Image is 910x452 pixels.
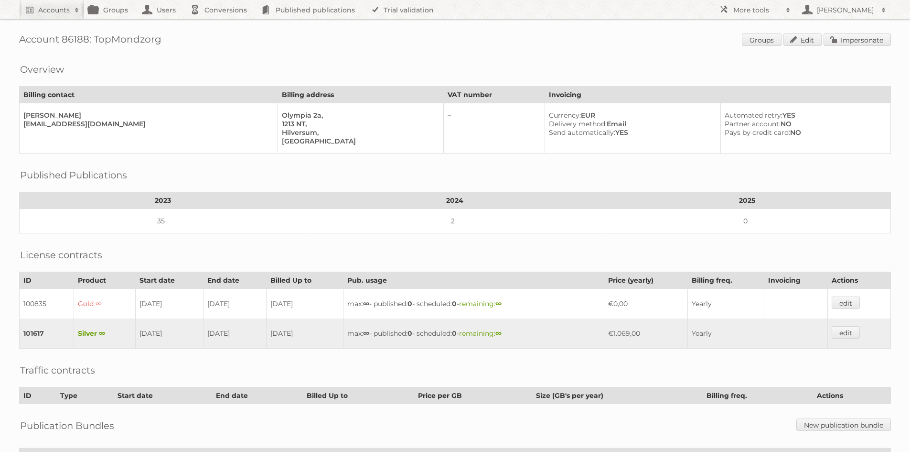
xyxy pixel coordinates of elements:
a: New publication bundle [796,419,891,431]
th: Billing freq. [703,387,813,404]
td: [DATE] [203,289,267,319]
span: Automated retry: [725,111,782,120]
strong: 0 [407,299,412,308]
strong: ∞ [363,299,369,308]
a: Edit [783,33,822,46]
td: Yearly [688,289,764,319]
td: €1.069,00 [604,319,688,349]
a: edit [832,326,860,339]
h1: Account 86188: TopMondzorg [19,33,891,48]
div: YES [725,111,883,120]
div: EUR [549,111,713,120]
div: 1213 NT, [282,120,436,128]
h2: Traffic contracts [20,363,95,377]
h2: [PERSON_NAME] [814,5,877,15]
th: Type [56,387,113,404]
td: – [443,103,545,154]
th: Billing freq. [688,272,764,289]
th: Actions [813,387,891,404]
th: Size (GB's per year) [532,387,703,404]
th: End date [212,387,302,404]
th: Billing contact [20,87,278,103]
div: Hilversum, [282,128,436,137]
span: Send automatically: [549,128,615,137]
th: Start date [113,387,212,404]
td: [DATE] [135,319,203,349]
a: Groups [742,33,782,46]
th: Invoicing [545,87,890,103]
h2: Accounts [38,5,70,15]
h2: More tools [733,5,781,15]
td: 100835 [20,289,74,319]
span: Partner account: [725,120,781,128]
div: Email [549,120,713,128]
th: Product [74,272,135,289]
div: [PERSON_NAME] [23,111,270,120]
a: edit [832,297,860,309]
th: Billing address [278,87,444,103]
strong: ∞ [363,329,369,338]
th: 2025 [604,192,890,209]
td: Silver ∞ [74,319,135,349]
th: Price per GB [414,387,532,404]
td: Yearly [688,319,764,349]
strong: ∞ [495,299,502,308]
th: 2023 [20,192,306,209]
span: remaining: [459,299,502,308]
strong: ∞ [495,329,502,338]
td: [DATE] [135,289,203,319]
td: [DATE] [267,319,343,349]
span: Currency: [549,111,581,120]
th: 2024 [306,192,604,209]
th: Billed Up to [302,387,414,404]
td: 35 [20,209,306,233]
div: NO [725,120,883,128]
th: Actions [828,272,891,289]
td: Gold ∞ [74,289,135,319]
div: [EMAIL_ADDRESS][DOMAIN_NAME] [23,120,270,128]
th: Pub. usage [343,272,604,289]
td: [DATE] [203,319,267,349]
th: Invoicing [764,272,828,289]
td: 101617 [20,319,74,349]
h2: License contracts [20,248,102,262]
td: max: - published: - scheduled: - [343,319,604,349]
div: Olympia 2a, [282,111,436,120]
td: max: - published: - scheduled: - [343,289,604,319]
div: NO [725,128,883,137]
td: 2 [306,209,604,233]
th: Price (yearly) [604,272,688,289]
th: VAT number [443,87,545,103]
span: remaining: [459,329,502,338]
h2: Publication Bundles [20,419,114,433]
span: Pays by credit card: [725,128,790,137]
th: ID [20,387,56,404]
td: 0 [604,209,890,233]
strong: 0 [452,299,457,308]
strong: 0 [407,329,412,338]
th: Billed Up to [267,272,343,289]
h2: Published Publications [20,168,127,182]
span: Delivery method: [549,120,607,128]
td: €0,00 [604,289,688,319]
a: Impersonate [824,33,891,46]
th: Start date [135,272,203,289]
strong: 0 [452,329,457,338]
th: End date [203,272,267,289]
td: [DATE] [267,289,343,319]
div: [GEOGRAPHIC_DATA] [282,137,436,145]
h2: Overview [20,62,64,77]
div: YES [549,128,713,137]
th: ID [20,272,74,289]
